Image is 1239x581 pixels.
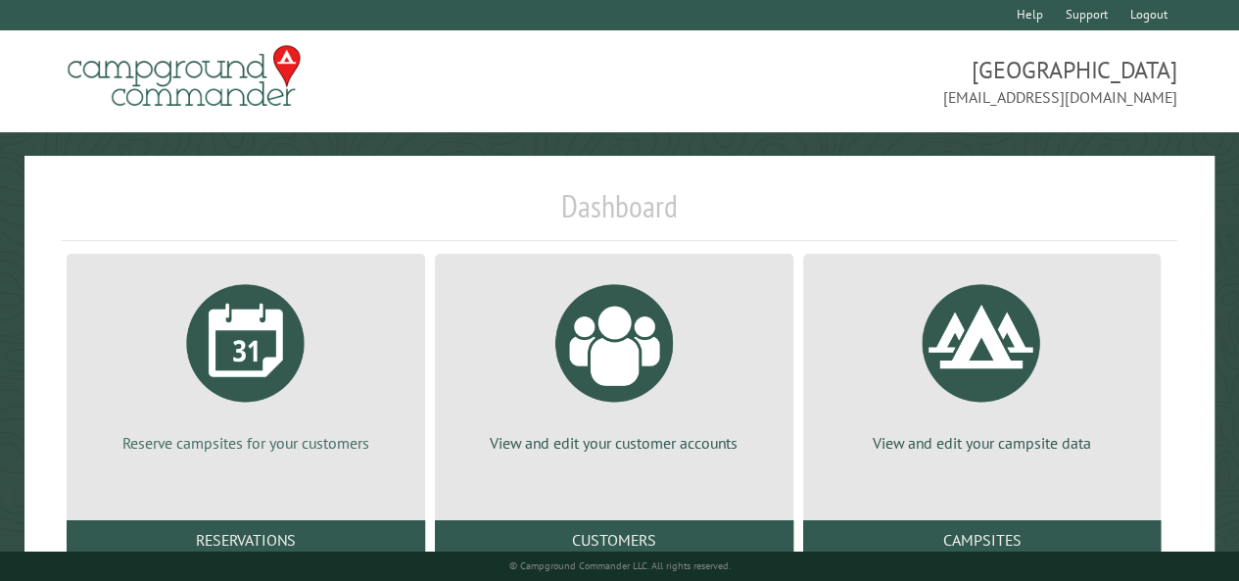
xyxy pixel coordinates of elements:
[435,520,793,559] a: Customers
[62,38,307,115] img: Campground Commander
[458,269,770,454] a: View and edit your customer accounts
[803,520,1162,559] a: Campsites
[827,269,1138,454] a: View and edit your campsite data
[90,269,402,454] a: Reserve campsites for your customers
[508,559,730,572] small: © Campground Commander LLC. All rights reserved.
[620,54,1177,109] span: [GEOGRAPHIC_DATA] [EMAIL_ADDRESS][DOMAIN_NAME]
[458,432,770,454] p: View and edit your customer accounts
[67,520,425,559] a: Reservations
[62,187,1177,241] h1: Dashboard
[90,432,402,454] p: Reserve campsites for your customers
[827,432,1138,454] p: View and edit your campsite data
